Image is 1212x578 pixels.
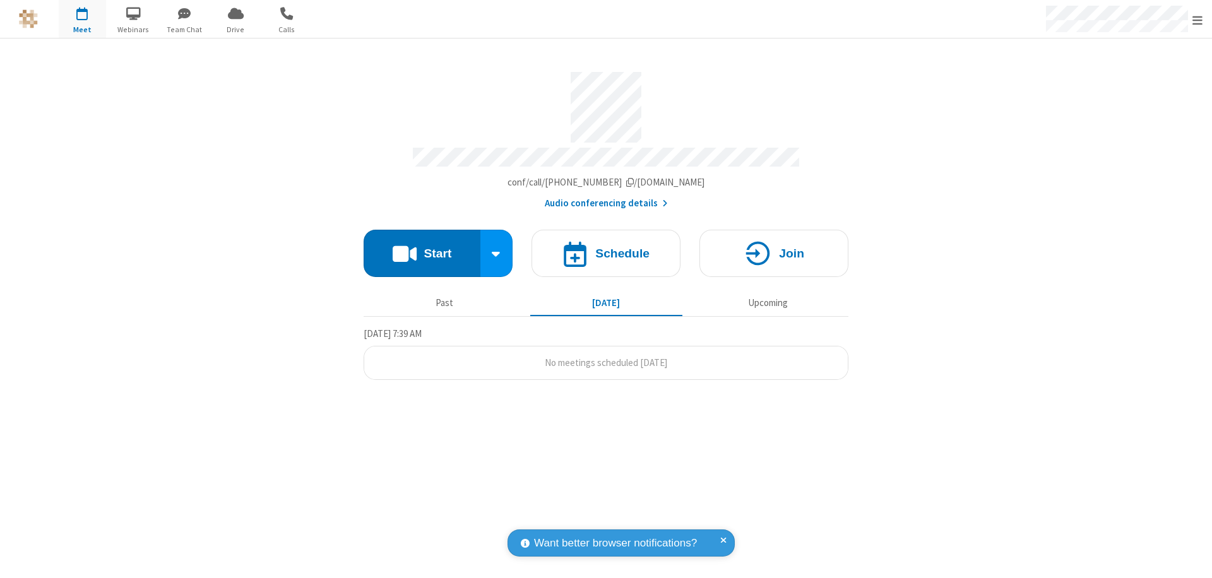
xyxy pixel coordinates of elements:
[508,176,705,188] span: Copy my meeting room link
[369,291,521,315] button: Past
[779,247,804,259] h4: Join
[595,247,650,259] h4: Schedule
[212,24,259,35] span: Drive
[364,326,848,380] section: Today's Meetings
[532,230,680,277] button: Schedule
[364,230,480,277] button: Start
[424,247,451,259] h4: Start
[110,24,157,35] span: Webinars
[508,175,705,190] button: Copy my meeting room linkCopy my meeting room link
[699,230,848,277] button: Join
[480,230,513,277] div: Start conference options
[59,24,106,35] span: Meet
[364,62,848,211] section: Account details
[19,9,38,28] img: QA Selenium DO NOT DELETE OR CHANGE
[263,24,311,35] span: Calls
[530,291,682,315] button: [DATE]
[545,196,668,211] button: Audio conferencing details
[534,535,697,551] span: Want better browser notifications?
[692,291,844,315] button: Upcoming
[364,327,422,339] span: [DATE] 7:39 AM
[161,24,208,35] span: Team Chat
[545,357,667,369] span: No meetings scheduled [DATE]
